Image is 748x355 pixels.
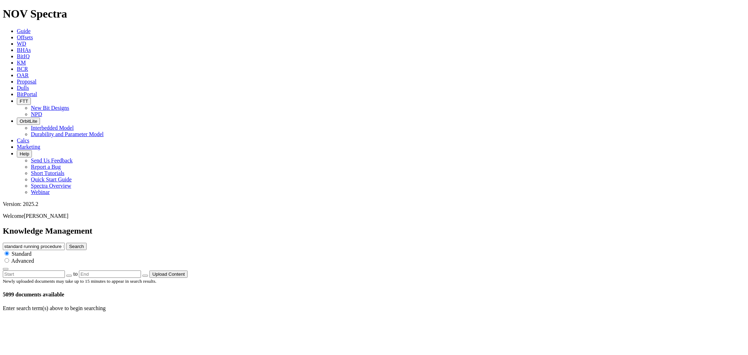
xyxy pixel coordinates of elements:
a: Durability and Parameter Model [31,131,104,137]
button: Help [17,150,32,158]
a: BCR [17,66,28,72]
h4: 5099 documents available [3,292,745,298]
button: Search [66,243,87,250]
button: Upload Content [149,270,188,278]
a: NPD [31,111,42,117]
span: [PERSON_NAME] [24,213,68,219]
a: New Bit Designs [31,105,69,111]
div: Version: 2025.2 [3,201,745,207]
a: BHAs [17,47,31,53]
p: Welcome [3,213,745,219]
h2: Knowledge Management [3,226,745,236]
button: FTT [17,98,31,105]
small: Newly uploaded documents may take up to 15 minutes to appear in search results. [3,279,156,284]
a: Calcs [17,138,29,143]
span: OrbitLite [20,119,37,124]
a: Quick Start Guide [31,176,72,182]
a: BitIQ [17,53,29,59]
a: Short Tutorials [31,170,65,176]
span: Help [20,151,29,156]
input: Start [3,270,65,278]
a: OAR [17,72,29,78]
span: to [73,271,78,277]
a: WD [17,41,26,47]
span: Standard [12,251,32,257]
a: BitPortal [17,91,37,97]
a: Report a Bug [31,164,61,170]
a: Proposal [17,79,36,85]
h1: NOV Spectra [3,7,745,20]
a: Guide [17,28,31,34]
a: KM [17,60,26,66]
a: Dulls [17,85,29,91]
button: OrbitLite [17,118,40,125]
a: Marketing [17,144,40,150]
span: FTT [20,99,28,104]
a: Spectra Overview [31,183,71,189]
a: Webinar [31,189,50,195]
p: Enter search term(s) above to begin searching [3,305,745,312]
input: End [79,270,141,278]
input: e.g. Smoothsteer Record [3,243,65,250]
span: Advanced [11,258,34,264]
a: Send Us Feedback [31,158,73,163]
a: Interbedded Model [31,125,74,131]
a: Offsets [17,34,33,40]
